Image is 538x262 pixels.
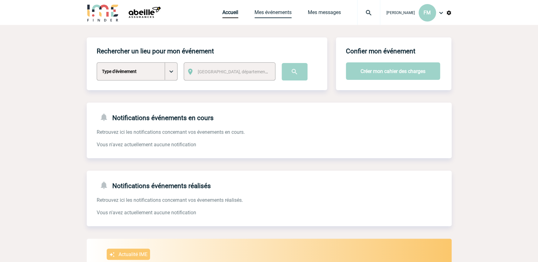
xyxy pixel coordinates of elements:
[119,251,148,257] p: Actualité IME
[282,63,308,80] input: Submit
[346,62,440,80] button: Créer mon cahier des charges
[97,113,214,122] h4: Notifications événements en cours
[254,9,292,18] a: Mes événements
[198,69,284,74] span: [GEOGRAPHIC_DATA], département, région...
[99,113,112,122] img: notifications-24-px-g.png
[99,181,112,190] img: notifications-24-px-g.png
[222,9,238,18] a: Accueil
[97,129,245,135] span: Retrouvez ici les notifications concernant vos évenements en cours.
[97,47,214,55] h4: Rechercher un lieu pour mon événement
[97,142,196,148] span: Vous n'avez actuellement aucune notification
[97,181,211,190] h4: Notifications événements réalisés
[87,4,119,22] img: IME-Finder
[346,47,415,55] h4: Confier mon événement
[97,197,243,203] span: Retrouvez ici les notifications concernant vos évenements réalisés.
[308,9,341,18] a: Mes messages
[424,10,431,16] span: FM
[386,11,415,15] span: [PERSON_NAME]
[97,210,196,216] span: Vous n'avez actuellement aucune notification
